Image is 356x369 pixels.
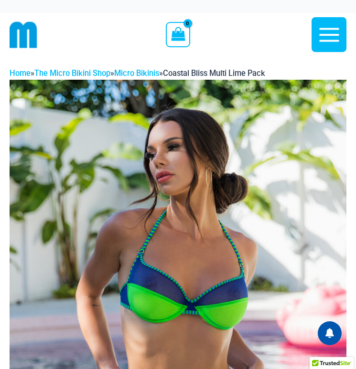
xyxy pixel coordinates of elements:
[10,21,37,49] img: cropped mm emblem
[34,69,110,78] a: The Micro Bikini Shop
[163,69,265,78] span: Coastal Bliss Multi Lime Pack
[10,69,31,78] a: Home
[166,22,190,47] a: View Shopping Cart, empty
[10,69,265,78] span: » » »
[114,69,159,78] a: Micro Bikinis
